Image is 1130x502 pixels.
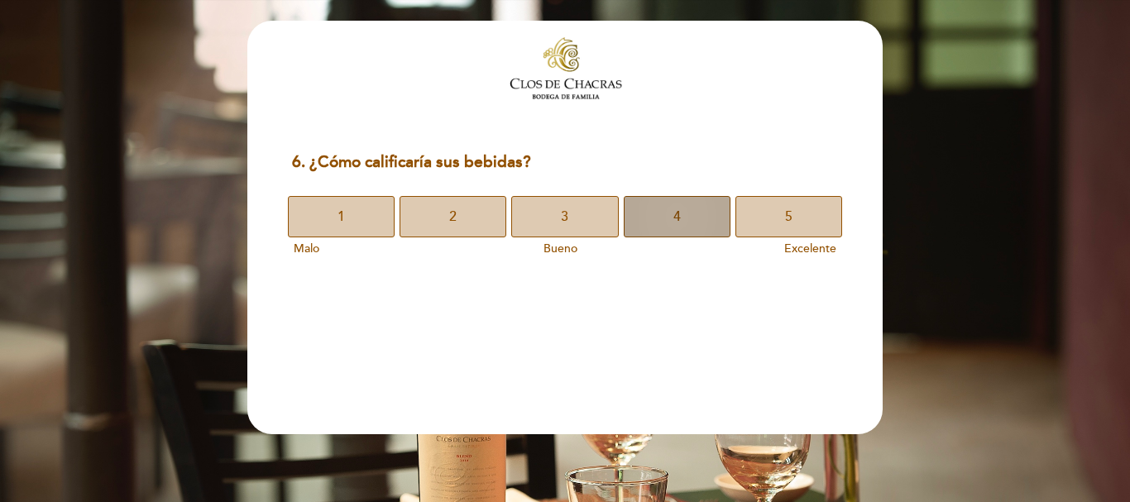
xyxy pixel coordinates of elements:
img: header_1657646990.jpeg [507,37,623,99]
button: 2 [400,196,506,237]
button: 5 [735,196,842,237]
button: 4 [624,196,730,237]
span: 4 [673,194,681,240]
span: 3 [561,194,568,240]
span: Malo [294,241,319,256]
span: 1 [338,194,345,240]
span: 5 [785,194,792,240]
div: 6. ¿Cómo calificaría sus bebidas? [279,142,850,183]
span: Bueno [543,241,577,256]
span: Excelente [784,241,836,256]
button: 1 [288,196,395,237]
button: 3 [511,196,618,237]
span: 2 [449,194,457,240]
